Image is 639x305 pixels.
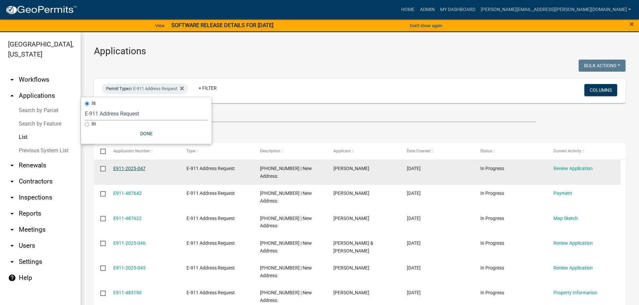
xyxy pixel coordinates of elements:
span: Type [187,149,195,153]
datatable-header-cell: Current Activity [547,143,621,159]
a: E911-487622 [113,216,142,221]
span: 09/24/2025 [407,290,421,295]
i: arrow_drop_up [8,92,16,100]
span: Dave & Rita Franke [333,240,373,253]
span: In Progress [480,166,504,171]
a: Property Information [553,290,597,295]
datatable-header-cell: Type [180,143,254,159]
span: 10/03/2025 [407,216,421,221]
i: arrow_drop_down [8,210,16,218]
span: 63-022-2200 | New Address: [260,290,312,303]
span: Theresa M Luomanen [333,166,369,171]
span: 45-064-4911 | New Address: [260,190,312,204]
span: In Progress [480,265,504,271]
span: Current Activity [553,149,581,153]
input: Search for applications [94,108,535,122]
span: Isaac Wolter [333,290,369,295]
strong: SOFTWARE RELEASE DETAILS FOR [DATE] [171,22,273,28]
button: Don't show again [407,20,445,31]
span: Applicant [333,149,351,153]
span: 09/29/2025 [407,265,421,271]
a: Review Application [553,166,593,171]
i: arrow_drop_down [8,194,16,202]
h3: Applications [94,46,626,57]
a: Home [398,3,417,16]
span: Description [260,149,280,153]
datatable-header-cell: Status [474,143,547,159]
a: Review Application [553,240,593,246]
span: Date Created [407,149,430,153]
div: is E-911 Address Request [102,83,188,94]
a: View [153,20,167,31]
i: arrow_drop_down [8,242,16,250]
span: 10/03/2025 [407,166,421,171]
span: E-911 Address Request [187,216,235,221]
span: Application Number [113,149,150,153]
label: is [92,100,96,106]
a: E911-2025-046 [113,240,146,246]
i: arrow_drop_down [8,226,16,234]
span: E-911 Address Request [187,166,235,171]
button: Columns [584,84,617,96]
i: arrow_drop_down [8,161,16,169]
i: arrow_drop_down [8,76,16,84]
span: Permit Type [106,86,129,91]
a: Payment [553,190,572,196]
span: E-911 Address Request [187,290,235,295]
a: + Filter [193,82,222,94]
button: Done [85,128,208,140]
span: In Progress [480,216,504,221]
span: In Progress [480,190,504,196]
a: E911-487642 [113,190,142,196]
datatable-header-cell: Application Number [107,143,180,159]
a: Admin [417,3,437,16]
i: arrow_drop_down [8,177,16,185]
a: My Dashboard [437,3,478,16]
button: Close [630,20,634,28]
span: 81-060-4493 | New Address: [260,265,312,278]
span: Wendy [333,216,369,221]
datatable-header-cell: Applicant [327,143,401,159]
label: in [92,121,96,127]
span: 45-064-4911 | New Address: [260,216,312,229]
span: 10/03/2025 [407,190,421,196]
span: wendy [333,190,369,196]
span: E-911 Address Request [187,240,235,246]
span: E-911 Address Request [187,190,235,196]
button: Bulk Actions [579,60,626,72]
span: 45-058-4760 | New Address: [260,240,312,253]
a: E911-2025-047 [113,166,146,171]
span: In Progress [480,240,504,246]
span: E-911 Address Request [187,265,235,271]
a: E911-483190 [113,290,142,295]
a: Review Application [553,265,593,271]
span: × [630,19,634,29]
i: help [8,274,16,282]
span: In Progress [480,290,504,295]
a: E911-2025-045 [113,265,146,271]
a: [PERSON_NAME][EMAIL_ADDRESS][PERSON_NAME][DOMAIN_NAME] [478,3,634,16]
datatable-header-cell: Select [94,143,107,159]
i: arrow_drop_down [8,258,16,266]
span: Ryan Lee [333,265,369,271]
datatable-header-cell: Date Created [401,143,474,159]
datatable-header-cell: Description [254,143,327,159]
span: Status [480,149,492,153]
span: 09/29/2025 [407,240,421,246]
a: Map Sketch [553,216,578,221]
span: 88-028-4040 | New Address: [260,166,312,179]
